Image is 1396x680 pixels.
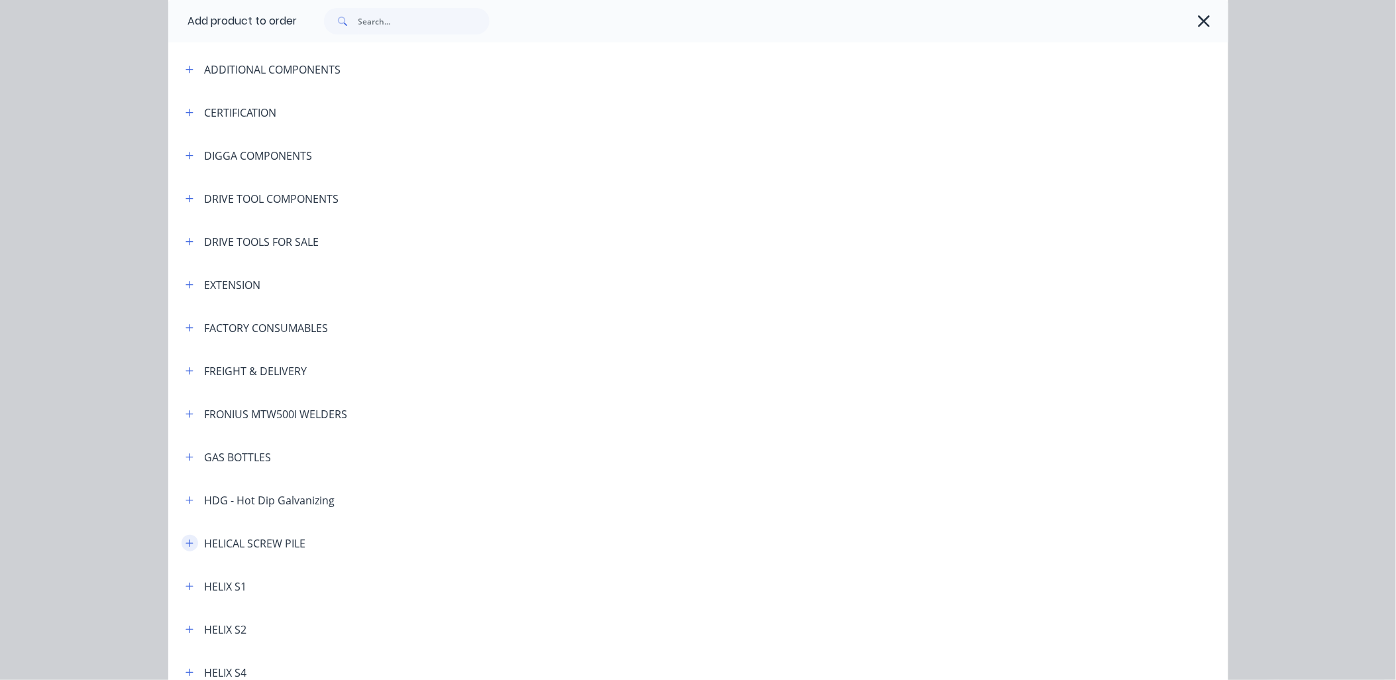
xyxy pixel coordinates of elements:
div: HDG - Hot Dip Galvanizing [205,492,335,508]
div: DIGGA COMPONENTS [205,148,313,164]
div: DRIVE TOOLS FOR SALE [205,234,319,250]
div: ADDITIONAL COMPONENTS [205,62,341,78]
div: HELICAL SCREW PILE [205,536,306,551]
input: Search... [358,8,490,34]
div: CERTIFICATION [205,105,277,121]
div: FACTORY CONSUMABLES [205,320,329,336]
div: FRONIUS MTW500I WELDERS [205,406,348,422]
div: HELIX S2 [205,622,247,638]
div: GAS BOTTLES [205,449,272,465]
div: HELIX S1 [205,579,247,595]
div: DRIVE TOOL COMPONENTS [205,191,339,207]
div: EXTENSION [205,277,261,293]
div: FREIGHT & DELIVERY [205,363,307,379]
